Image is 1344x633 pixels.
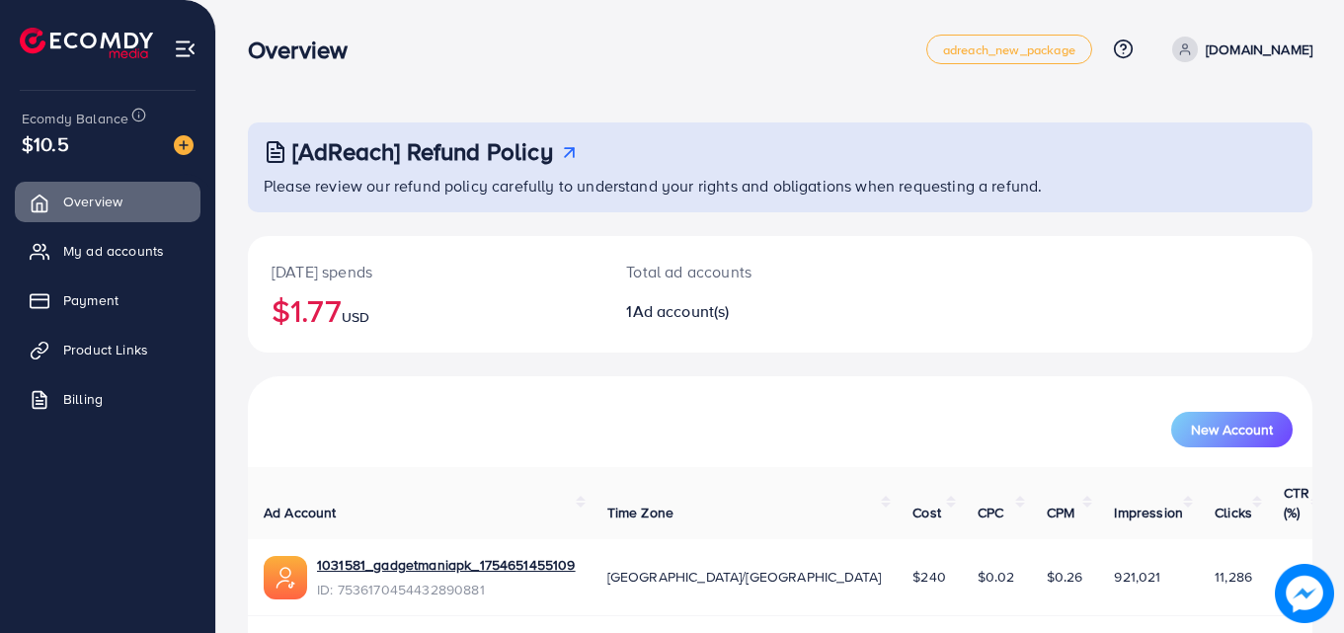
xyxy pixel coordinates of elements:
a: Billing [15,379,200,419]
span: Product Links [63,340,148,359]
span: Overview [63,192,122,211]
span: Ad Account [264,503,337,522]
span: Clicks [1215,503,1252,522]
span: [GEOGRAPHIC_DATA]/[GEOGRAPHIC_DATA] [607,567,882,587]
a: [DOMAIN_NAME] [1164,37,1312,62]
a: Overview [15,182,200,221]
span: $0.26 [1047,567,1083,587]
span: Ecomdy Balance [22,109,128,128]
span: Billing [63,389,103,409]
a: adreach_new_package [926,35,1092,64]
span: CPC [978,503,1003,522]
h3: [AdReach] Refund Policy [292,137,553,166]
span: Ad account(s) [633,300,730,322]
button: New Account [1171,412,1293,447]
p: [DATE] spends [272,260,579,283]
img: image [174,135,194,155]
img: image [1276,565,1334,623]
img: menu [174,38,197,60]
a: 1031581_gadgetmaniapk_1754651455109 [317,555,576,575]
a: Product Links [15,330,200,369]
span: Cost [912,503,941,522]
a: My ad accounts [15,231,200,271]
h3: Overview [248,36,363,64]
img: logo [20,28,153,58]
span: Time Zone [607,503,673,522]
span: CTR (%) [1284,483,1309,522]
span: USD [342,307,369,327]
span: New Account [1191,423,1273,436]
span: 11,286 [1215,567,1252,587]
img: ic-ads-acc.e4c84228.svg [264,556,307,599]
span: ID: 7536170454432890881 [317,580,576,599]
a: Payment [15,280,200,320]
span: CPM [1047,503,1074,522]
span: adreach_new_package [943,43,1075,56]
h2: 1 [626,302,845,321]
span: $240 [912,567,946,587]
h2: $1.77 [272,291,579,329]
p: [DOMAIN_NAME] [1206,38,1312,61]
span: My ad accounts [63,241,164,261]
p: Total ad accounts [626,260,845,283]
span: 921,021 [1114,567,1160,587]
p: Please review our refund policy carefully to understand your rights and obligations when requesti... [264,174,1301,198]
span: $10.5 [22,129,69,158]
span: $0.02 [978,567,1015,587]
span: Payment [63,290,119,310]
span: Impression [1114,503,1183,522]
